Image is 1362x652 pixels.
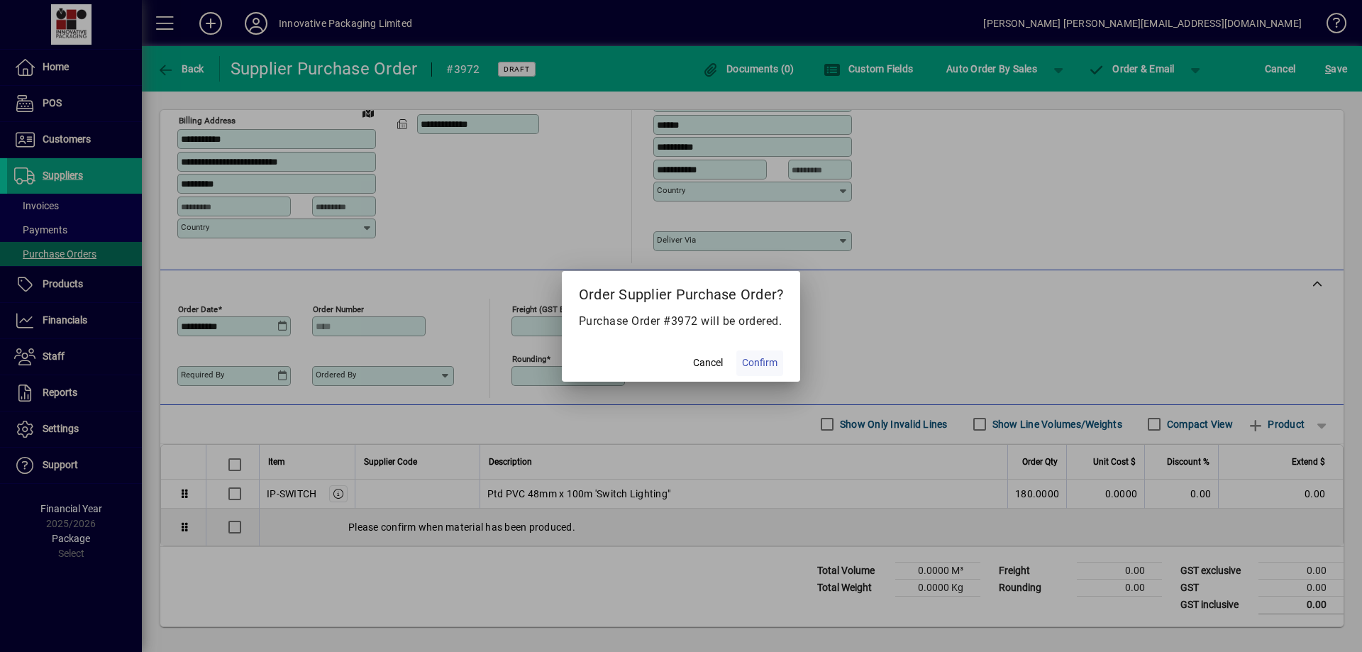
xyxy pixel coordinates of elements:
[693,355,723,370] span: Cancel
[736,350,783,376] button: Confirm
[685,350,731,376] button: Cancel
[742,355,777,370] span: Confirm
[579,313,784,330] p: Purchase Order #3972 will be ordered.
[562,271,801,312] h2: Order Supplier Purchase Order?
